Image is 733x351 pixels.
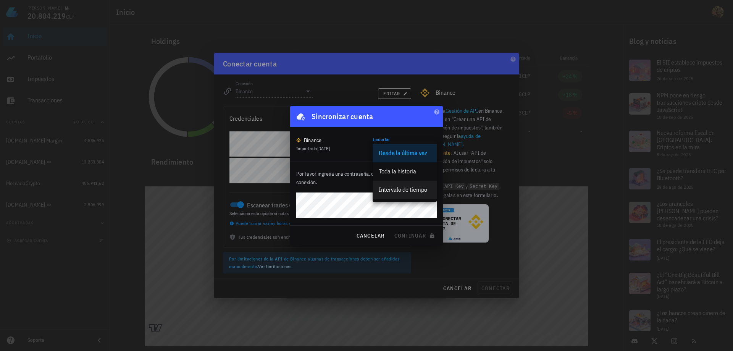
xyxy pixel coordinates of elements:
label: Importar [373,136,390,142]
button: cancelar [353,229,387,243]
div: Toda la historia [379,168,431,175]
img: 270.png [296,138,301,142]
p: Por favor ingresa una contraseña, con ella encriptaremos la conexión. [296,170,437,186]
span: Importado [296,146,330,151]
span: cancelar [356,232,384,239]
span: [DATE] [317,146,330,151]
div: Sincronizar cuenta [312,110,373,123]
div: Intervalo de tiempo [379,186,431,193]
div: ImportarDesde la última vez [373,141,437,154]
div: Desde la última vez [379,149,431,157]
div: Binance [304,136,322,144]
